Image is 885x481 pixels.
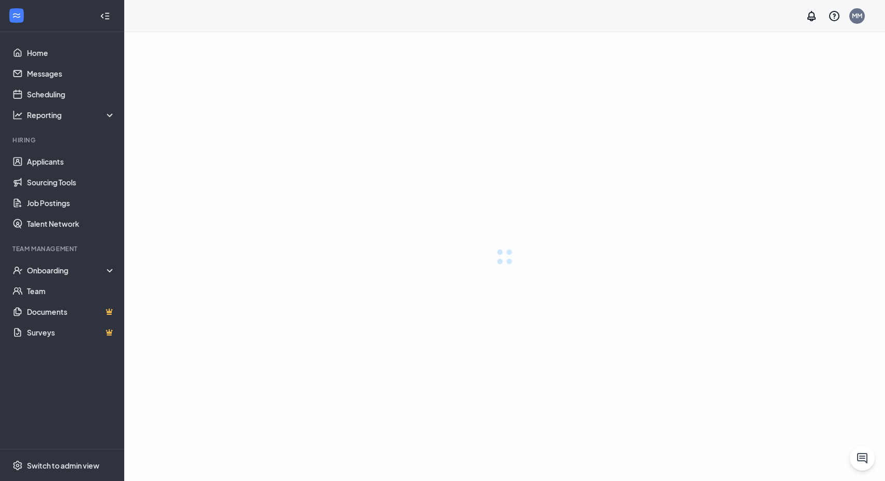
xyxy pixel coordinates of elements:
svg: Analysis [12,110,23,120]
svg: Collapse [100,11,110,21]
svg: ChatActive [856,452,868,464]
a: SurveysCrown [27,322,115,343]
svg: Notifications [805,10,818,22]
a: Talent Network [27,213,115,234]
a: DocumentsCrown [27,301,115,322]
svg: Settings [12,460,23,471]
a: Applicants [27,151,115,172]
div: Team Management [12,244,113,253]
a: Home [27,42,115,63]
a: Sourcing Tools [27,172,115,193]
a: Messages [27,63,115,84]
div: Onboarding [27,265,116,275]
div: MM [852,11,862,20]
button: ChatActive [850,446,875,471]
svg: QuestionInfo [828,10,840,22]
div: Reporting [27,110,116,120]
a: Team [27,281,115,301]
div: Hiring [12,136,113,144]
svg: WorkstreamLogo [11,10,22,21]
a: Scheduling [27,84,115,105]
svg: UserCheck [12,265,23,275]
div: Switch to admin view [27,460,99,471]
a: Job Postings [27,193,115,213]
